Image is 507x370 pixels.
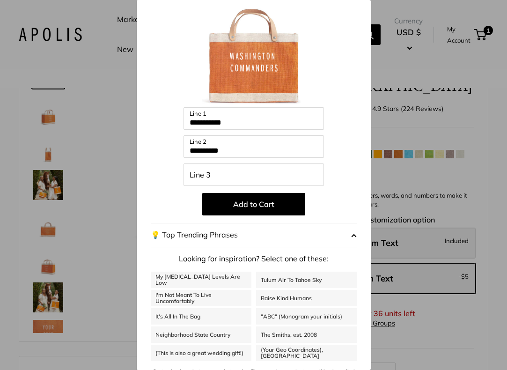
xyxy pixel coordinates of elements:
[151,223,357,247] button: 💡 Top Trending Phrases
[256,326,357,343] a: The Smiths, est. 2008
[151,326,251,343] a: Neighborhood State Country
[151,290,251,306] a: I'm Not Meant To Live Uncomfortably
[151,252,357,266] p: Looking for inspiration? Select one of these:
[7,334,100,363] iframe: Sign Up via Text for Offers
[151,308,251,325] a: It's All In The Bag
[256,345,357,361] a: (Your Geo Coordinates), [GEOGRAPHIC_DATA]
[202,4,305,107] img: customizer-prod
[151,345,251,361] a: (This is also a great wedding gift!)
[151,272,251,288] a: My [MEDICAL_DATA] Levels Are Low
[256,272,357,288] a: Tulum Air To Tahoe Sky
[256,290,357,306] a: Raise Kind Humans
[256,308,357,325] a: "ABC" (Monogram your initials)
[202,193,305,215] button: Add to Cart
